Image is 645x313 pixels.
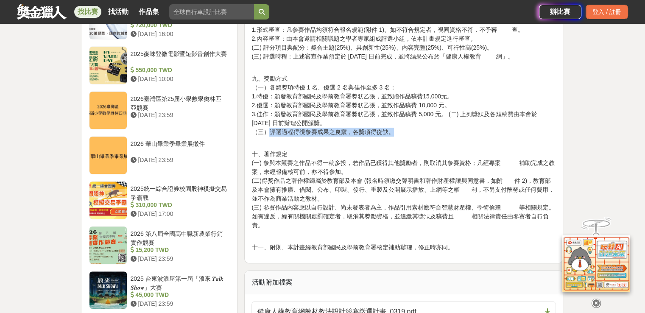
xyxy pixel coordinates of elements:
div: [DATE] 23:59 [131,254,227,263]
div: [DATE] 10:00 [131,75,227,84]
div: 550,000 TWD [131,66,227,75]
a: 找活動 [105,6,132,18]
p: 十一、附則、本計畫經教育部國民及學前教育署核定補助辦理，修正時亦同。 [251,234,556,252]
div: 登入 / 註冊 [586,5,628,19]
input: 全球自行車設計比賽 [169,4,254,20]
a: 2025 台東波浪屋第一屆「浪來 𝑻𝒂𝒍𝒌 𝑺𝒉𝒐𝒘」大賽 45,000 TWD [DATE] 23:59 [89,271,231,309]
a: 2026 第八屆全國高中職新農業行銷實作競賽 15,200 TWD [DATE] 23:59 [89,226,231,264]
p: 九、獎勵方式 （一）各類獎項特優 1 名、優選 2 名與佳作至多 3 名： 1.特優：頒發教育部國民及學前教育署獎狀乙張，並致贈作品稿費15,000元。 2.優選：頒發教育部國民及學前教育署獎狀... [251,65,556,137]
div: 2025麥味登微電影暨短影音創作大賽 [131,50,227,66]
img: d2146d9a-e6f6-4337-9592-8cefde37ba6b.png [562,233,630,289]
p: 十、著作規定 (一) 參與本競賽之作品不得一稿多投，若作品已獲得其他獎勵者，則取消其參賽資格；凡經專案 補助完成之教案，未經報備核可前，亦不得參加。 (二)得獎作品之著作權歸屬於教育部及本會 (... [251,141,556,230]
a: 2026臺灣區第25届小學數學奧林匹亞競賽 [DATE] 23:59 [89,91,231,129]
div: [DATE] 16:00 [131,30,227,39]
div: 2026臺灣區第25届小學數學奧林匹亞競賽 [131,95,227,111]
a: 辦比賽 [539,5,581,19]
div: [DATE] 23:59 [131,299,227,308]
a: 2026 華山畢業季畢業展徵件 [DATE] 23:59 [89,136,231,174]
div: [DATE] 23:59 [131,111,227,120]
div: 720,000 TWD [131,21,227,30]
div: 2026 華山畢業季畢業展徵件 [131,140,227,156]
div: 2026 第八屆全國高中職新農業行銷實作競賽 [131,229,227,246]
a: 2025統一綜合證券校園股神模擬交易爭霸戰 310,000 TWD [DATE] 17:00 [89,181,231,219]
div: 310,000 TWD [131,201,227,210]
div: 45,000 TWD [131,291,227,299]
a: 2025麥味登微電影暨短影音創作大賽 550,000 TWD [DATE] 10:00 [89,46,231,84]
div: 活動附加檔案 [245,271,563,294]
div: [DATE] 17:00 [131,210,227,218]
div: [DATE] 23:59 [131,156,227,165]
a: 作品集 [135,6,162,18]
div: 2025 台東波浪屋第一屆「浪來 𝑻𝒂𝒍𝒌 𝑺𝒉𝒐𝒘」大賽 [131,274,227,291]
div: 2025統一綜合證券校園股神模擬交易爭霸戰 [131,184,227,201]
div: 15,200 TWD [131,246,227,254]
a: 找比賽 [74,6,101,18]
